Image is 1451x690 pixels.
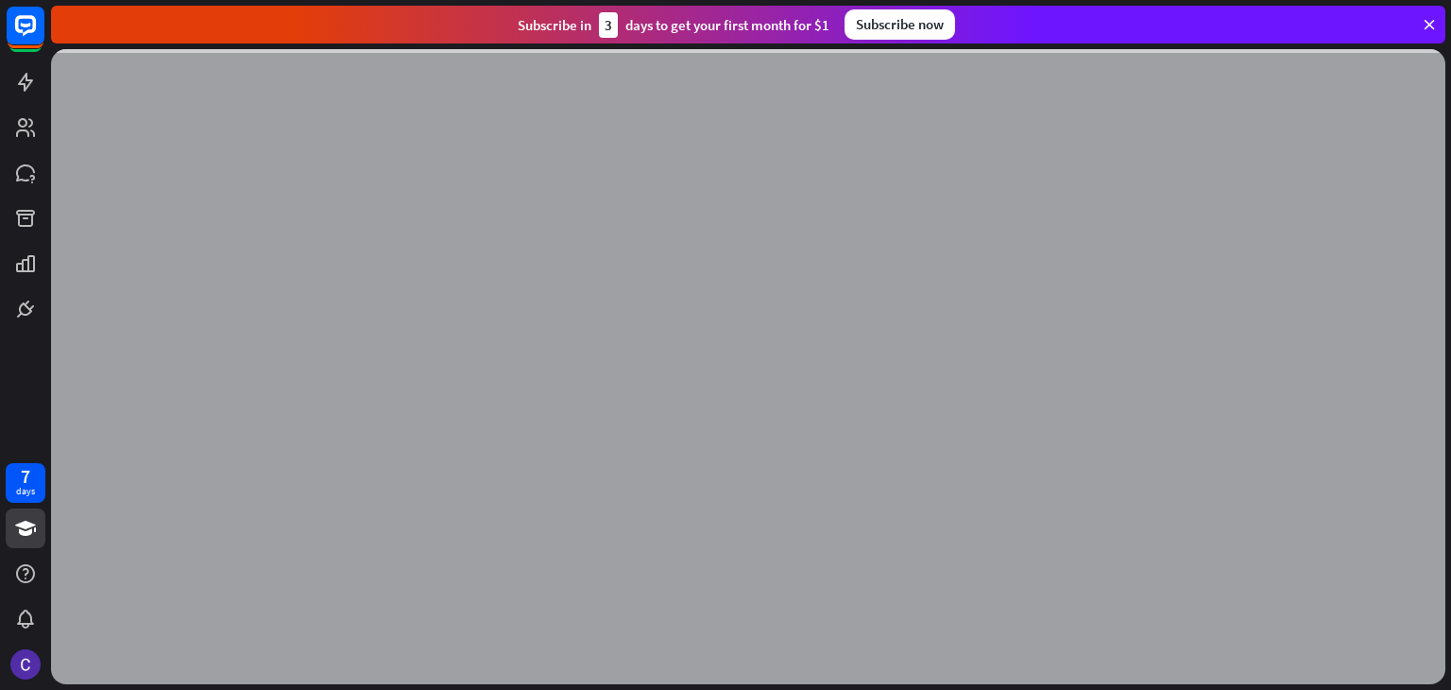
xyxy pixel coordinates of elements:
div: Subscribe now [845,9,955,40]
div: 3 [599,12,618,38]
div: 7 [21,468,30,485]
div: days [16,485,35,498]
a: 7 days [6,463,45,503]
div: Subscribe in days to get your first month for $1 [518,12,829,38]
